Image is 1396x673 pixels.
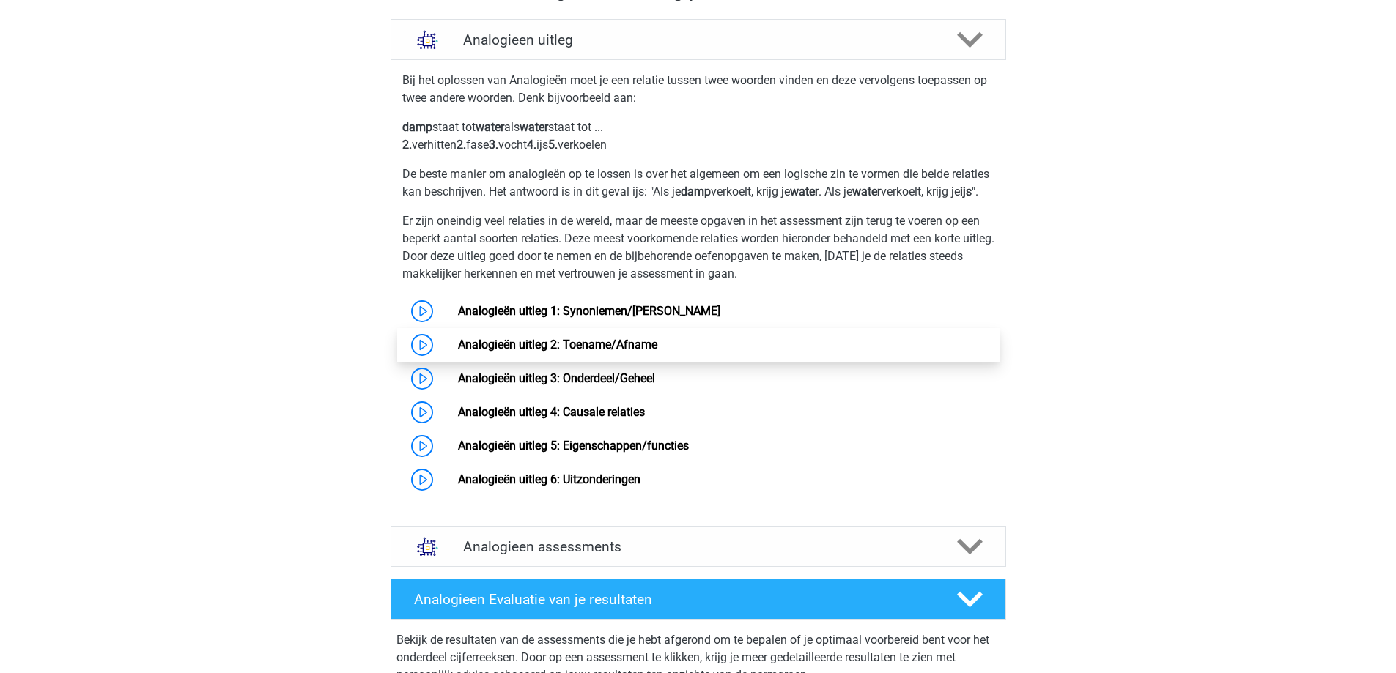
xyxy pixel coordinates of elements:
[527,138,536,152] b: 4.
[463,31,934,48] h4: Analogieen uitleg
[681,185,711,198] b: damp
[385,526,1012,567] a: assessments Analogieen assessments
[458,439,689,453] a: Analogieën uitleg 5: Eigenschappen/functies
[458,338,657,352] a: Analogieën uitleg 2: Toename/Afname
[385,19,1012,60] a: uitleg Analogieen uitleg
[852,185,881,198] b: water
[463,538,934,555] h4: Analogieen assessments
[458,371,655,385] a: Analogieën uitleg 3: Onderdeel/Geheel
[409,528,446,565] img: analogieen assessments
[402,120,432,134] b: damp
[548,138,558,152] b: 5.
[414,591,934,608] h4: Analogieen Evaluatie van je resultaten
[520,120,548,134] b: water
[790,185,819,198] b: water
[402,72,994,107] p: Bij het oplossen van Analogieën moet je een relatie tussen twee woorden vinden en deze vervolgens...
[402,119,994,154] p: staat tot als staat tot ... verhitten fase vocht ijs verkoelen
[457,138,466,152] b: 2.
[409,21,446,59] img: analogieen uitleg
[476,120,504,134] b: water
[402,166,994,201] p: De beste manier om analogieën op te lossen is over het algemeen om een logische zin te vormen die...
[458,304,720,318] a: Analogieën uitleg 1: Synoniemen/[PERSON_NAME]
[489,138,498,152] b: 3.
[960,185,972,198] b: ijs
[402,212,994,283] p: Er zijn oneindig veel relaties in de wereld, maar de meeste opgaven in het assessment zijn terug ...
[402,138,412,152] b: 2.
[385,579,1012,620] a: Analogieen Evaluatie van je resultaten
[458,472,640,486] a: Analogieën uitleg 6: Uitzonderingen
[458,405,645,419] a: Analogieën uitleg 4: Causale relaties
